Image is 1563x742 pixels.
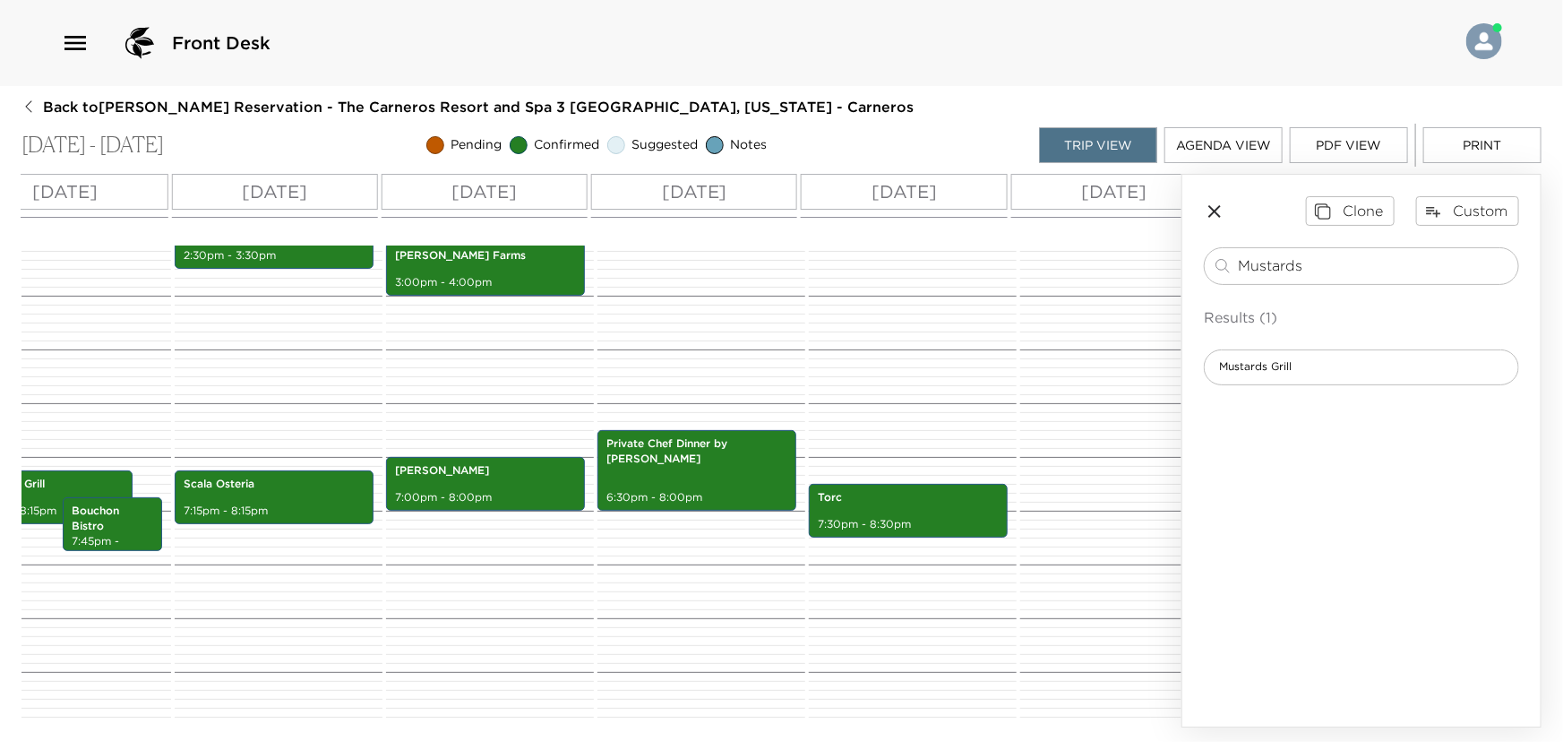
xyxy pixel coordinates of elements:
[1466,23,1502,59] img: User
[662,178,727,205] p: [DATE]
[1011,174,1217,210] button: [DATE]
[1204,306,1519,328] p: Results (1)
[242,178,307,205] p: [DATE]
[395,463,576,479] p: [PERSON_NAME]
[872,178,937,205] p: [DATE]
[1239,255,1511,276] input: Search for activities
[1290,127,1408,163] button: PDF View
[72,534,153,565] p: 7:45pm - 8:45pm
[809,484,1008,538] div: Torc7:30pm - 8:30pm
[1423,127,1542,163] button: Print
[386,457,585,511] div: [PERSON_NAME]7:00pm - 8:00pm
[1039,127,1157,163] button: Trip View
[801,174,1007,210] button: [DATE]
[1081,178,1146,205] p: [DATE]
[535,136,600,154] span: Confirmed
[597,430,796,511] div: Private Chef Dinner by [PERSON_NAME]6:30pm - 8:00pm
[1205,359,1306,375] span: Mustards Grill
[632,136,699,154] span: Suggested
[184,477,365,492] p: Scala Osteria
[1164,127,1283,163] button: Agenda View
[451,136,502,154] span: Pending
[184,504,365,519] p: 7:15pm - 8:15pm
[606,490,787,505] p: 6:30pm - 8:00pm
[172,174,378,210] button: [DATE]
[731,136,768,154] span: Notes
[32,178,98,205] p: [DATE]
[1416,196,1519,225] button: Custom
[395,275,576,290] p: 3:00pm - 4:00pm
[172,30,271,56] span: Front Desk
[591,174,797,210] button: [DATE]
[43,97,914,116] span: Back to [PERSON_NAME] Reservation - The Carneros Resort and Spa 3 [GEOGRAPHIC_DATA], [US_STATE] -...
[63,497,162,551] div: Bouchon Bistro7:45pm - 8:45pm
[452,178,518,205] p: [DATE]
[118,22,161,65] img: logo
[382,174,588,210] button: [DATE]
[395,248,576,263] p: [PERSON_NAME] Farms
[606,436,787,467] p: Private Chef Dinner by [PERSON_NAME]
[818,517,999,532] p: 7:30pm - 8:30pm
[386,242,585,296] div: [PERSON_NAME] Farms3:00pm - 4:00pm
[175,470,374,524] div: Scala Osteria7:15pm - 8:15pm
[395,490,576,505] p: 7:00pm - 8:00pm
[184,248,365,263] p: 2:30pm - 3:30pm
[72,504,153,534] p: Bouchon Bistro
[818,490,999,505] p: Torc
[1204,349,1519,385] div: Mustards Grill
[1306,196,1395,225] button: Clone
[21,133,164,159] p: [DATE] - [DATE]
[21,97,914,116] button: Back to[PERSON_NAME] Reservation - The Carneros Resort and Spa 3 [GEOGRAPHIC_DATA], [US_STATE] - ...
